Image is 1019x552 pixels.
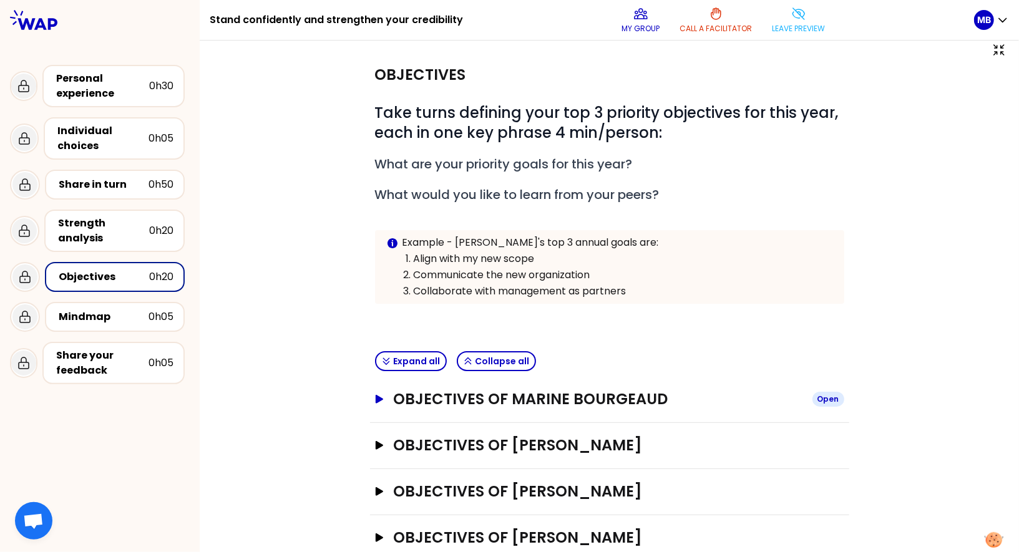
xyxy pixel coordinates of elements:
div: Share your feedback [56,348,149,378]
span: Take turns defining your top 3 priority objectives for this year, each in one key phrase 4 min/pe... [375,102,842,143]
div: 0h05 [149,356,173,370]
button: Expand all [375,351,447,371]
div: Strength analysis [58,216,149,246]
div: 0h20 [149,269,173,284]
div: Share in turn [59,177,149,192]
div: Individual choices [57,123,149,153]
button: Leave preview [768,1,831,39]
button: MB [974,10,1009,30]
p: Leave preview [773,24,826,34]
button: Objectives of [PERSON_NAME] [375,528,844,548]
p: Example - [PERSON_NAME]'s top 3 annual goals are: [402,235,834,250]
div: Mindmap [59,309,149,324]
h3: Objectives of [PERSON_NAME] [393,528,802,548]
div: 0h30 [149,79,173,94]
div: 0h50 [149,177,173,192]
div: Personal experience [56,71,149,101]
p: My group [622,24,660,34]
h3: Objectives of Marine Bourgeaud [393,389,802,409]
span: What would you like to learn from your peers? [375,186,660,203]
div: Objectives [59,269,149,284]
span: What are your priority goals for this year? [375,155,633,173]
h3: Objectives of [PERSON_NAME] [393,435,802,455]
button: My group [617,1,665,39]
button: Call a facilitator [675,1,758,39]
button: Objectives of Marine BourgeaudOpen [375,389,844,409]
p: Align with my new scope [414,251,833,266]
div: 0h05 [149,309,173,324]
h3: Objectives of [PERSON_NAME] [393,482,802,501]
p: MB [977,14,991,26]
button: Collapse all [457,351,536,371]
p: Call a facilitator [680,24,753,34]
p: Collaborate with management as partners [414,284,833,299]
a: Ouvrir le chat [15,502,52,540]
p: Communicate the new organization [414,268,833,283]
button: Objectives of [PERSON_NAME] [375,482,844,501]
div: 0h20 [149,223,173,238]
div: Open [812,392,844,407]
h2: Objectives [375,65,466,85]
button: Objectives of [PERSON_NAME] [375,435,844,455]
div: 0h05 [149,131,173,146]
